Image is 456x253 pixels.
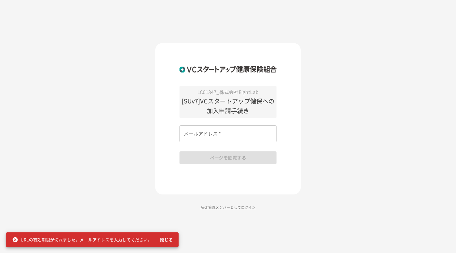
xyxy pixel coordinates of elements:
p: Arch管理メンバーとしてログイン [155,204,301,210]
p: [SUv7]VCスタートアップ健保への加入申請手続き [179,96,277,116]
div: URLの有効期限が切れました。メールアドレスを入力してください。 [12,234,152,245]
p: LC01347_株式会社EightLab [179,88,277,96]
img: ZDfHsVrhrXUoWEWGWYf8C4Fv4dEjYTEDCNvmL73B7ox [179,61,277,77]
button: 閉じる [157,234,176,245]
